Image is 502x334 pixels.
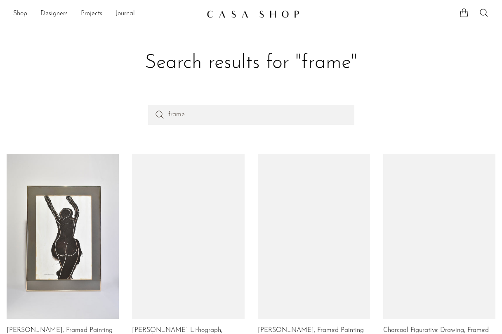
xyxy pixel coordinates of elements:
a: Designers [40,9,68,19]
nav: Desktop navigation [13,7,200,21]
a: Shop [13,9,27,19]
a: Journal [115,9,135,19]
a: Projects [81,9,102,19]
ul: NEW HEADER MENU [13,7,200,21]
input: Perform a search [148,105,354,125]
h1: Search results for "frame" [13,50,489,76]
